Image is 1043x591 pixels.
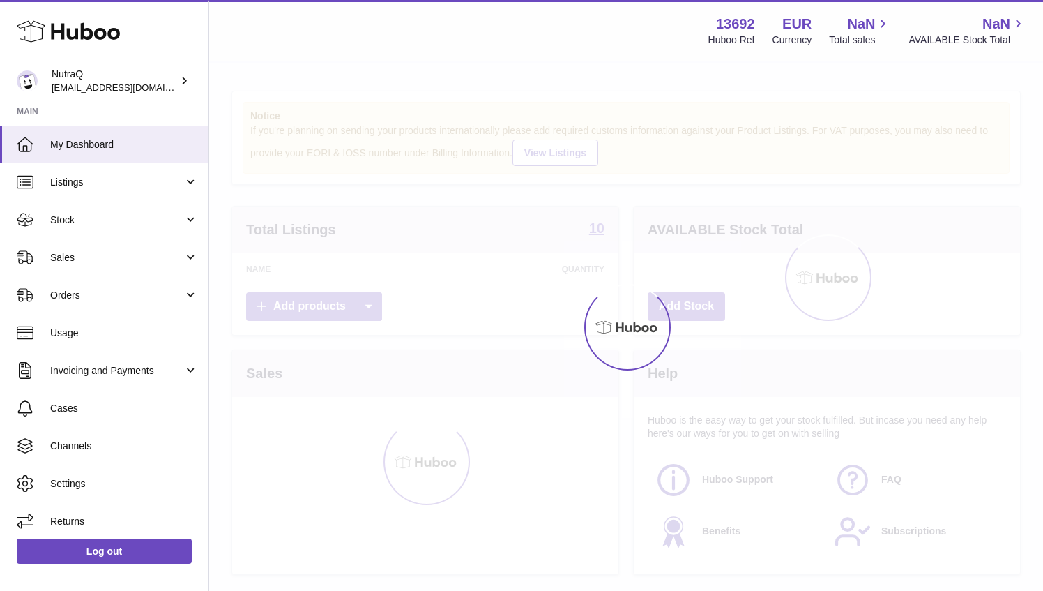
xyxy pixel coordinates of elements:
[50,402,198,415] span: Cases
[716,15,755,33] strong: 13692
[52,68,177,94] div: NutraQ
[982,15,1010,33] span: NaN
[50,477,198,491] span: Settings
[50,138,198,151] span: My Dashboard
[708,33,755,47] div: Huboo Ref
[52,82,205,93] span: [EMAIL_ADDRESS][DOMAIN_NAME]
[17,70,38,91] img: log@nutraq.com
[50,289,183,302] span: Orders
[908,15,1026,47] a: NaN AVAILABLE Stock Total
[50,176,183,189] span: Listings
[829,15,891,47] a: NaN Total sales
[50,214,183,227] span: Stock
[17,539,192,564] a: Log out
[772,33,812,47] div: Currency
[782,15,812,33] strong: EUR
[50,327,198,340] span: Usage
[829,33,891,47] span: Total sales
[50,515,198,528] span: Returns
[908,33,1026,47] span: AVAILABLE Stock Total
[50,251,183,264] span: Sales
[50,364,183,377] span: Invoicing and Payments
[50,440,198,453] span: Channels
[847,15,875,33] span: NaN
